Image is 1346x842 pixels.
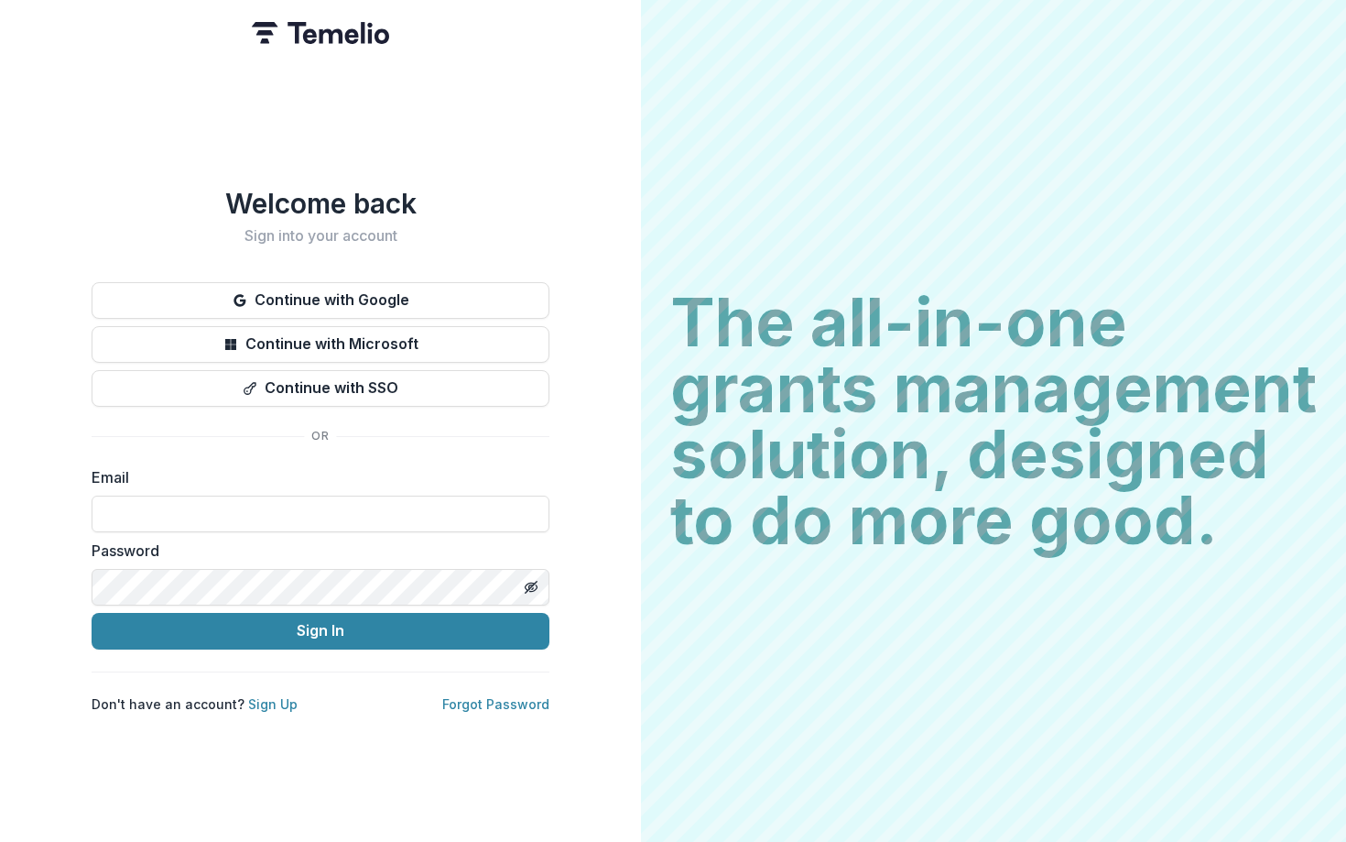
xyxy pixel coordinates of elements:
[252,22,389,44] img: Temelio
[248,696,298,712] a: Sign Up
[92,613,549,650] button: Sign In
[92,540,538,562] label: Password
[92,370,549,407] button: Continue with SSO
[92,187,549,220] h1: Welcome back
[442,696,549,712] a: Forgot Password
[92,282,549,319] button: Continue with Google
[92,227,549,245] h2: Sign into your account
[92,326,549,363] button: Continue with Microsoft
[516,573,546,602] button: Toggle password visibility
[92,466,538,488] label: Email
[92,694,298,714] p: Don't have an account?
